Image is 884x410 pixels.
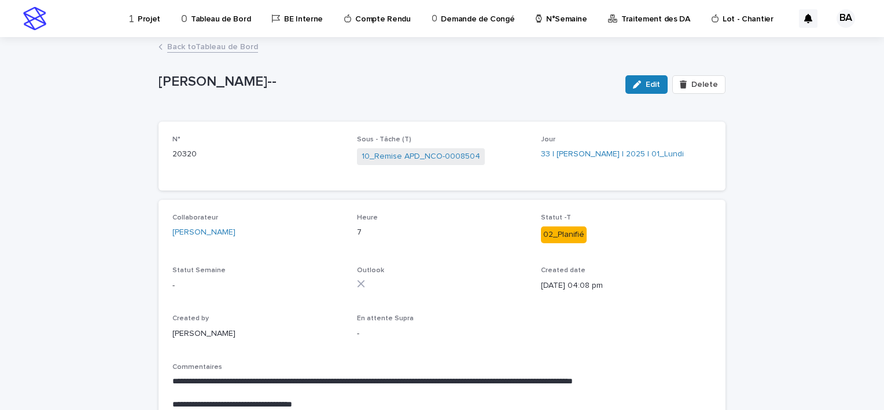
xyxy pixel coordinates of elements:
[357,328,528,340] p: -
[172,226,235,239] a: [PERSON_NAME]
[541,280,712,292] p: [DATE] 04:08 pm
[159,74,616,90] p: [PERSON_NAME]--
[672,75,725,94] button: Delete
[167,39,258,53] a: Back toTableau de Bord
[691,80,718,89] span: Delete
[172,328,343,340] p: [PERSON_NAME]
[172,214,218,221] span: Collaborateur
[357,267,384,274] span: Outlook
[541,226,587,243] div: 02_Planifié
[23,7,46,30] img: stacker-logo-s-only.png
[172,267,226,274] span: Statut Semaine
[541,136,555,143] span: Jour
[646,80,660,89] span: Edit
[357,136,411,143] span: Sous - Tâche (T)
[362,151,480,163] a: 10_Remise APD_NCO-0008504
[541,214,571,221] span: Statut -T
[172,315,209,322] span: Created by
[837,9,855,28] div: BA
[625,75,668,94] button: Edit
[357,315,414,322] span: En attente Supra
[541,267,585,274] span: Created date
[541,148,684,160] a: 33 | [PERSON_NAME] | 2025 | 01_Lundi
[172,136,181,143] span: N°
[172,280,343,292] p: -
[172,364,222,371] span: Commentaires
[357,226,528,239] p: 7
[357,214,378,221] span: Heure
[172,148,343,160] p: 20320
